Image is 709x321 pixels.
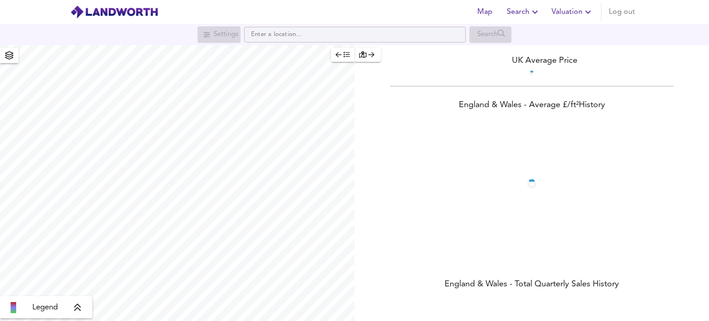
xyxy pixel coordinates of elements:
[354,279,709,291] div: England & Wales - Total Quarterly Sales History
[503,3,544,21] button: Search
[548,3,597,21] button: Valuation
[244,27,466,42] input: Enter a location...
[354,55,709,67] div: UK Average Price
[552,6,594,18] span: Valuation
[354,99,709,112] div: England & Wales - Average £/ ft² History
[474,6,496,18] span: Map
[507,6,541,18] span: Search
[198,26,240,43] div: Search for a location first or explore the map
[605,3,639,21] button: Log out
[470,3,499,21] button: Map
[469,26,511,43] div: Search for a location first or explore the map
[70,5,158,19] img: logo
[609,6,635,18] span: Log out
[32,302,58,313] span: Legend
